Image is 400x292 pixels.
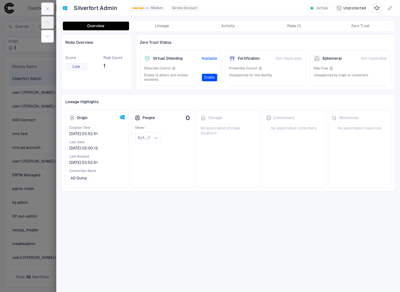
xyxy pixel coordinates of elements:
span: Owner [135,126,190,130]
div: 3/25/2019 07:00:12 (GMT+00:00 UTC) [69,146,98,151]
div: Lineage Highlights [65,98,391,106]
button: Silverfort Admin [72,3,126,13]
span: [DATE] 02:00:12 [69,146,98,151]
span: Score [65,55,87,60]
span: Preventive Control [229,66,257,71]
div: Microsoft Active Directory [119,115,124,120]
div: 1 [138,8,144,9]
span: Risk Count [103,55,122,60]
span: Available [202,56,217,61]
span: Service Account [172,6,197,10]
div: People [135,115,155,120]
div: Resources [332,115,359,120]
button: Lineage [129,22,195,30]
span: Virtual Shielding [153,56,182,61]
div: Risks Overview [65,38,128,47]
div: Risks (1) [287,23,301,28]
div: 0 [132,8,138,9]
span: Unprotected [343,6,366,11]
span: Last Rotated [69,154,124,159]
button: AD Dump [69,173,96,183]
span: Last Used [69,140,124,144]
span: Connection Name [69,169,124,173]
span: Active [317,6,328,11]
span: [DATE] 03:52:51 [69,131,98,136]
div: 1/16/2019 09:52:51 (GMT+00:00 UTC) [69,131,98,136]
button: Overview [63,22,129,30]
span: Not Applicable [276,56,302,61]
button: Enable [202,74,217,81]
span: 1 [103,63,122,69]
span: Fortification [238,56,260,61]
div: Consumers [266,115,295,120]
span: Creation Time [69,126,124,130]
div: 2 [144,8,150,9]
span: Low [72,64,80,69]
span: Ephemeral [322,56,342,61]
div: Zero Trust Status [140,38,391,47]
div: 1/16/2019 09:52:51 (GMT+00:00 UTC) [69,160,98,165]
div: Zero Trust [351,23,370,28]
span: No associated resources [332,126,387,131]
div: Origin [69,115,87,120]
div: Mark as Crown Jewel [372,4,381,13]
span: AD Dump [71,176,87,181]
span: Detective Control [144,66,171,71]
div: Microsoft Active Directory [62,6,67,11]
span: [DATE] 03:52:51 [69,160,98,165]
span: Enable to detect and monitor violations [144,73,202,82]
span: No associated consumers [266,126,321,131]
span: No associated storage locations [201,126,256,136]
div: Storage [201,115,222,120]
span: Silverfort Admin [74,4,117,12]
span: Medium [151,6,163,10]
span: Unsupported for this identity [229,73,272,78]
span: Unsupported by origin or consumers [314,73,368,78]
span: 0 [186,114,190,121]
button: Activity [195,22,261,30]
span: N/A [138,135,145,140]
span: Risk-Free [314,66,328,71]
span: Not Applicable [361,56,387,61]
